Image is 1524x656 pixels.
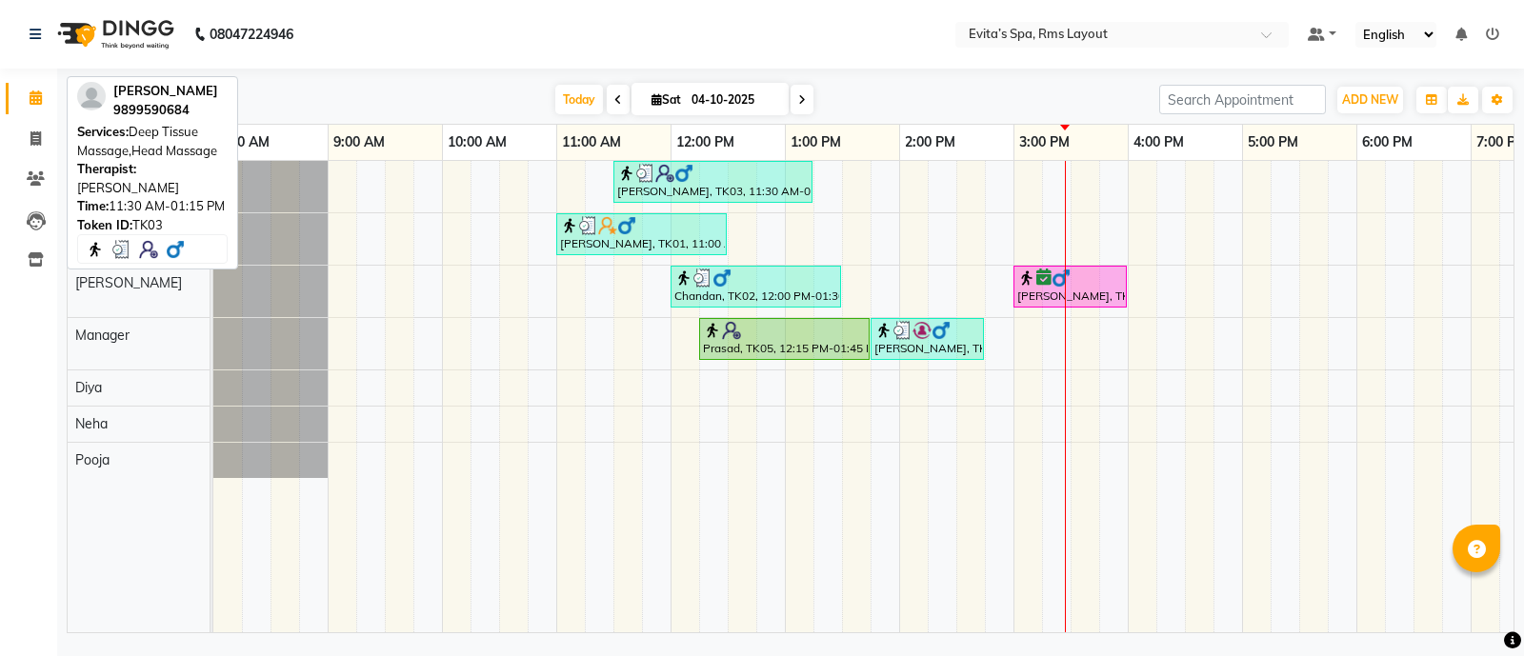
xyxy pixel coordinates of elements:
[77,160,228,197] div: [PERSON_NAME]
[1129,129,1189,156] a: 4:00 PM
[77,124,129,139] span: Services:
[113,83,218,98] span: [PERSON_NAME]
[113,101,218,120] div: 9899590684
[1014,129,1074,156] a: 3:00 PM
[213,129,274,156] a: 8:00 AM
[557,129,626,156] a: 11:00 AM
[647,92,686,107] span: Sat
[75,327,130,344] span: Manager
[672,268,839,305] div: Chandan, TK02, 12:00 PM-01:30 PM, Aroma Massage (90 min )
[77,217,132,232] span: Token ID:
[329,129,390,156] a: 9:00 AM
[686,86,781,114] input: 2025-10-04
[75,274,182,291] span: [PERSON_NAME]
[77,198,109,213] span: Time:
[75,415,108,432] span: Neha
[1159,85,1326,114] input: Search Appointment
[872,321,982,357] div: [PERSON_NAME], TK04, 01:45 PM-02:45 PM, Aroma Massage
[210,8,293,61] b: 08047224946
[1243,129,1303,156] a: 5:00 PM
[443,129,511,156] a: 10:00 AM
[615,164,811,200] div: [PERSON_NAME], TK03, 11:30 AM-01:15 PM, Deep Tissue Massage,Head Massage
[1015,268,1125,305] div: [PERSON_NAME], TK06, 03:00 PM-04:00 PM, Swedish Massage
[900,129,960,156] a: 2:00 PM
[701,321,868,357] div: Prasad, TK05, 12:15 PM-01:45 PM, Balinese Massage 90min
[1337,87,1403,113] button: ADD NEW
[1357,129,1417,156] a: 6:00 PM
[77,216,228,235] div: TK03
[49,8,179,61] img: logo
[1444,580,1505,637] iframe: chat widget
[1342,92,1398,107] span: ADD NEW
[77,124,217,158] span: Deep Tissue Massage,Head Massage
[558,216,725,252] div: [PERSON_NAME], TK01, 11:00 AM-12:30 PM, Swedish Massage (90 min)
[75,451,110,468] span: Pooja
[672,129,739,156] a: 12:00 PM
[75,379,102,396] span: Diya
[786,129,846,156] a: 1:00 PM
[77,82,106,110] img: profile
[77,197,228,216] div: 11:30 AM-01:15 PM
[77,161,136,176] span: Therapist:
[555,85,603,114] span: Today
